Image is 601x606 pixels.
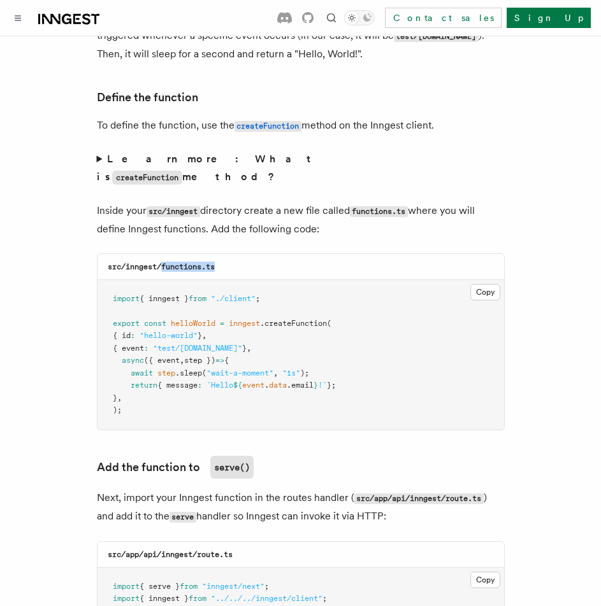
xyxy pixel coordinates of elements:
[235,121,301,132] code: createFunction
[324,10,339,25] button: Find something...
[108,550,233,559] code: src/app/api/inngest/route.ts
[153,344,242,353] span: "test/[DOMAIN_NAME]"
[97,88,198,106] a: Define the function
[157,369,175,377] span: step
[117,393,122,402] span: ,
[113,393,117,402] span: }
[140,594,189,603] span: { inngest }
[131,381,157,390] span: return
[224,356,229,365] span: {
[269,381,287,390] span: data
[264,582,269,591] span: ;
[131,331,135,340] span: :
[354,493,484,504] code: src/app/api/inngest/route.ts
[113,582,140,591] span: import
[171,319,215,328] span: helloWorld
[189,294,206,303] span: from
[322,594,327,603] span: ;
[97,150,505,187] summary: Learn more: What iscreateFunctionmethod?
[282,369,300,377] span: "1s"
[220,319,224,328] span: =
[144,344,148,353] span: :
[10,10,25,25] button: Toggle navigation
[202,331,206,340] span: ,
[327,381,336,390] span: };
[131,369,153,377] span: await
[470,284,500,300] button: Copy
[113,331,131,340] span: { id
[507,8,591,28] a: Sign Up
[344,10,375,25] button: Toggle dark mode
[287,381,314,390] span: .email
[318,381,327,390] span: !`
[327,319,331,328] span: (
[198,381,202,390] span: :
[202,582,264,591] span: "inngest/next"
[211,594,322,603] span: "../../../inngest/client"
[113,344,144,353] span: { event
[97,202,505,238] p: Inside your directory create a new file called where you will define Inngest functions. Add the f...
[247,344,251,353] span: ,
[233,381,242,390] span: ${
[210,456,254,479] code: serve()
[235,119,301,131] a: createFunction
[113,294,140,303] span: import
[350,206,408,217] code: functions.ts
[242,381,264,390] span: event
[202,369,206,377] span: (
[122,356,144,365] span: async
[215,356,224,365] span: =>
[144,319,166,328] span: const
[256,294,260,303] span: ;
[113,319,140,328] span: export
[180,356,184,365] span: ,
[140,582,180,591] span: { serve }
[206,369,273,377] span: "wait-a-moment"
[175,369,202,377] span: .sleep
[97,116,505,135] p: To define the function, use the method on the Inngest client.
[144,356,180,365] span: ({ event
[189,594,206,603] span: from
[242,344,247,353] span: }
[229,319,260,328] span: inngest
[180,582,198,591] span: from
[264,381,269,390] span: .
[113,405,122,414] span: );
[108,262,215,271] code: src/inngest/functions.ts
[97,489,505,526] p: Next, import your Inngest function in the routes handler ( ) and add it to the handler so Inngest...
[184,356,215,365] span: step })
[140,331,198,340] span: "hello-world"
[206,381,233,390] span: `Hello
[170,512,196,523] code: serve
[314,381,318,390] span: }
[211,294,256,303] span: "./client"
[140,294,189,303] span: { inngest }
[260,319,327,328] span: .createFunction
[97,456,254,479] a: Add the function toserve()
[113,594,140,603] span: import
[112,171,182,185] code: createFunction
[394,31,479,42] code: test/[DOMAIN_NAME]
[385,8,502,28] a: Contact sales
[157,381,198,390] span: { message
[147,206,200,217] code: src/inngest
[97,153,317,183] strong: Learn more: What is method?
[273,369,278,377] span: ,
[470,572,500,588] button: Copy
[198,331,202,340] span: }
[300,369,309,377] span: );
